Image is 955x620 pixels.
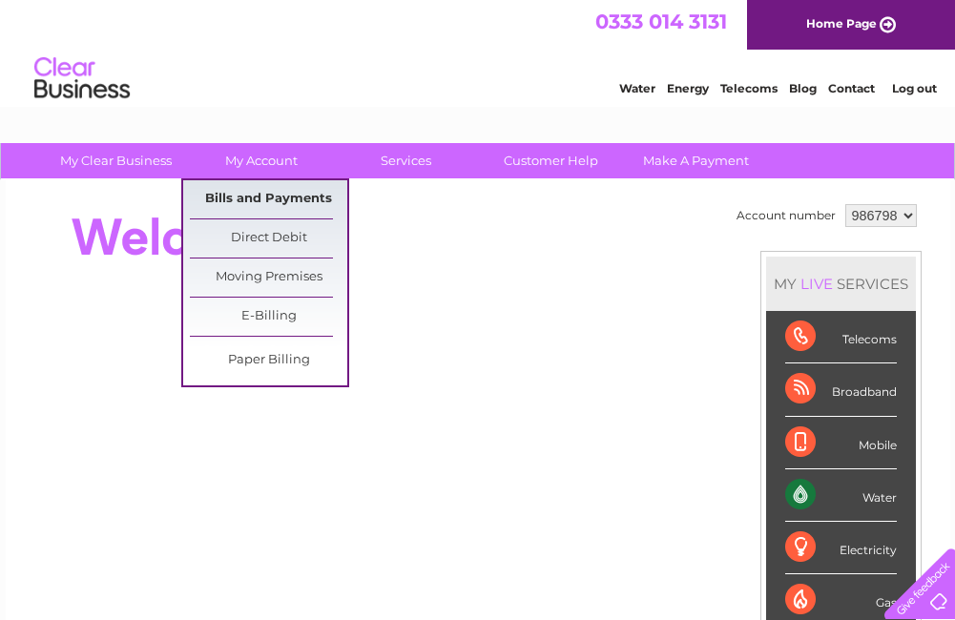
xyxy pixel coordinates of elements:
a: Moving Premises [190,258,347,297]
a: Log out [892,81,937,95]
div: Electricity [785,522,897,574]
a: Services [327,143,485,178]
div: MY SERVICES [766,257,916,311]
a: Paper Billing [190,341,347,380]
a: Blog [789,81,817,95]
a: My Account [182,143,340,178]
a: Contact [828,81,875,95]
td: Account number [732,199,841,232]
div: Water [785,469,897,522]
a: Water [619,81,655,95]
div: Telecoms [785,311,897,363]
a: My Clear Business [37,143,195,178]
div: Mobile [785,417,897,469]
a: Direct Debit [190,219,347,258]
a: Customer Help [472,143,630,178]
div: Broadband [785,363,897,416]
a: Bills and Payments [190,180,347,218]
img: logo.png [33,50,131,108]
div: Clear Business is a trading name of Verastar Limited (registered in [GEOGRAPHIC_DATA] No. 3667643... [28,10,929,93]
a: E-Billing [190,298,347,336]
a: Make A Payment [617,143,775,178]
div: LIVE [797,275,837,293]
a: Telecoms [720,81,778,95]
a: 0333 014 3131 [595,10,727,33]
a: Energy [667,81,709,95]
